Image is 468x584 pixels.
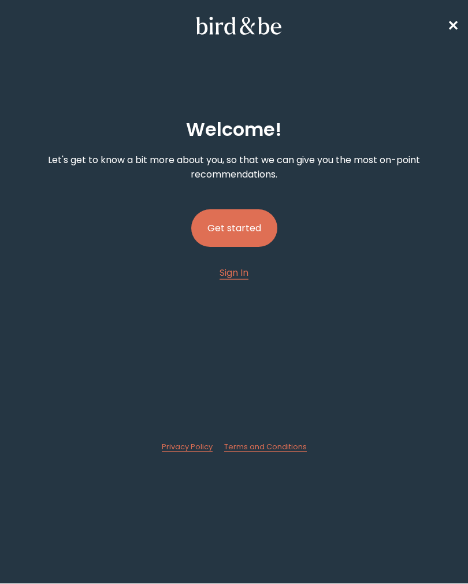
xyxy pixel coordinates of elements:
[224,442,307,452] a: Terms and Conditions
[162,442,213,452] a: Privacy Policy
[447,16,459,36] a: ✕
[9,153,459,182] p: Let's get to know a bit more about you, so that we can give you the most on-point recommendations.
[186,116,282,143] h2: Welcome !
[410,530,456,572] iframe: Gorgias live chat messenger
[191,191,277,265] a: Get started
[220,266,248,279] span: Sign In
[447,16,459,35] span: ✕
[191,209,277,247] button: Get started
[220,265,248,280] a: Sign In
